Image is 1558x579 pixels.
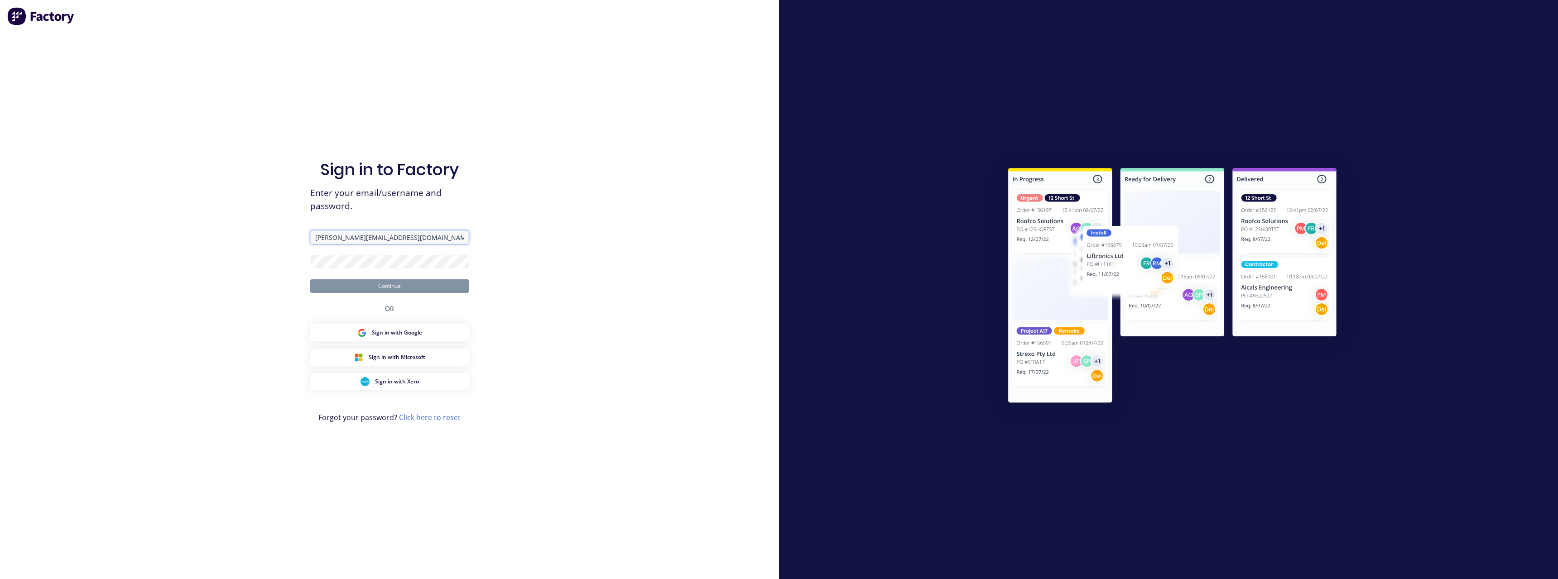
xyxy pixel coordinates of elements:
[361,377,370,386] img: Xero Sign in
[357,328,366,337] img: Google Sign in
[310,324,469,341] button: Google Sign inSign in with Google
[310,230,469,244] input: Email/Username
[369,353,425,361] span: Sign in with Microsoft
[354,353,363,362] img: Microsoft Sign in
[385,293,394,324] div: OR
[375,378,419,386] span: Sign in with Xero
[310,349,469,366] button: Microsoft Sign inSign in with Microsoft
[7,7,75,25] img: Factory
[320,160,459,179] h1: Sign in to Factory
[988,150,1356,424] img: Sign in
[310,187,469,213] span: Enter your email/username and password.
[318,412,461,423] span: Forgot your password?
[372,329,422,337] span: Sign in with Google
[310,279,469,293] button: Continue
[310,373,469,390] button: Xero Sign inSign in with Xero
[399,412,461,422] a: Click here to reset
